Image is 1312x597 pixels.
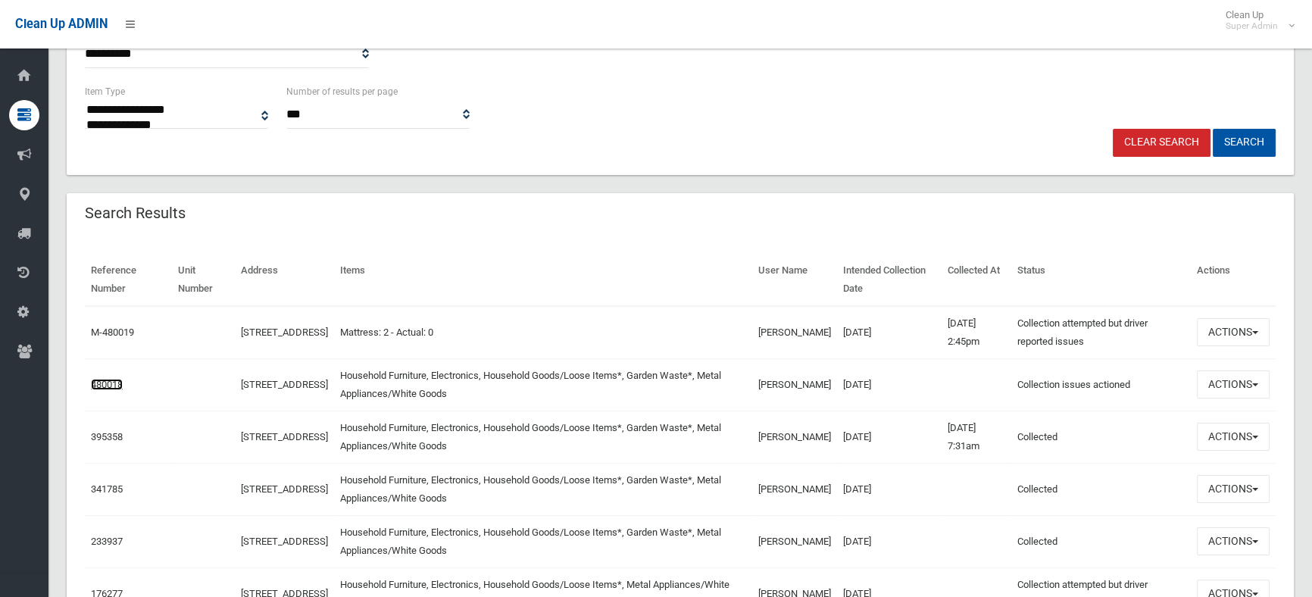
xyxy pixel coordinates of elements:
header: Search Results [67,198,204,228]
td: [PERSON_NAME] [752,411,837,463]
td: [DATE] [837,411,941,463]
button: Actions [1197,423,1270,451]
span: Clean Up [1218,9,1293,32]
td: Collected [1011,515,1191,567]
th: User Name [752,254,837,306]
td: Household Furniture, Electronics, Household Goods/Loose Items*, Garden Waste*, Metal Appliances/W... [334,463,752,515]
th: Reference Number [85,254,172,306]
a: Clear Search [1113,129,1210,157]
th: Collected At [941,254,1011,306]
td: Mattress: 2 - Actual: 0 [334,306,752,359]
button: Actions [1197,475,1270,503]
a: 480018 [91,379,123,390]
label: Number of results per page [286,83,398,100]
button: Actions [1197,370,1270,399]
button: Search [1213,129,1276,157]
td: [DATE] [837,306,941,359]
a: [STREET_ADDRESS] [241,536,328,547]
td: Collected [1011,411,1191,463]
button: Actions [1197,318,1270,346]
th: Intended Collection Date [837,254,941,306]
a: [STREET_ADDRESS] [241,483,328,495]
th: Actions [1191,254,1276,306]
td: Household Furniture, Electronics, Household Goods/Loose Items*, Garden Waste*, Metal Appliances/W... [334,358,752,411]
a: 395358 [91,431,123,442]
td: Collected [1011,463,1191,515]
a: 233937 [91,536,123,547]
td: [PERSON_NAME] [752,463,837,515]
td: [PERSON_NAME] [752,515,837,567]
a: [STREET_ADDRESS] [241,327,328,338]
td: Household Furniture, Electronics, Household Goods/Loose Items*, Garden Waste*, Metal Appliances/W... [334,515,752,567]
a: [STREET_ADDRESS] [241,431,328,442]
th: Items [334,254,752,306]
td: [PERSON_NAME] [752,358,837,411]
td: [PERSON_NAME] [752,306,837,359]
small: Super Admin [1226,20,1278,32]
th: Unit Number [172,254,235,306]
td: Household Furniture, Electronics, Household Goods/Loose Items*, Garden Waste*, Metal Appliances/W... [334,411,752,463]
td: [DATE] 2:45pm [941,306,1011,359]
span: Clean Up ADMIN [15,17,108,31]
td: [DATE] [837,358,941,411]
label: Item Type [85,83,125,100]
td: [DATE] [837,463,941,515]
th: Status [1011,254,1191,306]
a: 341785 [91,483,123,495]
button: Actions [1197,527,1270,555]
a: [STREET_ADDRESS] [241,379,328,390]
td: [DATE] [837,515,941,567]
a: M-480019 [91,327,134,338]
th: Address [235,254,334,306]
td: Collection attempted but driver reported issues [1011,306,1191,359]
td: Collection issues actioned [1011,358,1191,411]
td: [DATE] 7:31am [941,411,1011,463]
